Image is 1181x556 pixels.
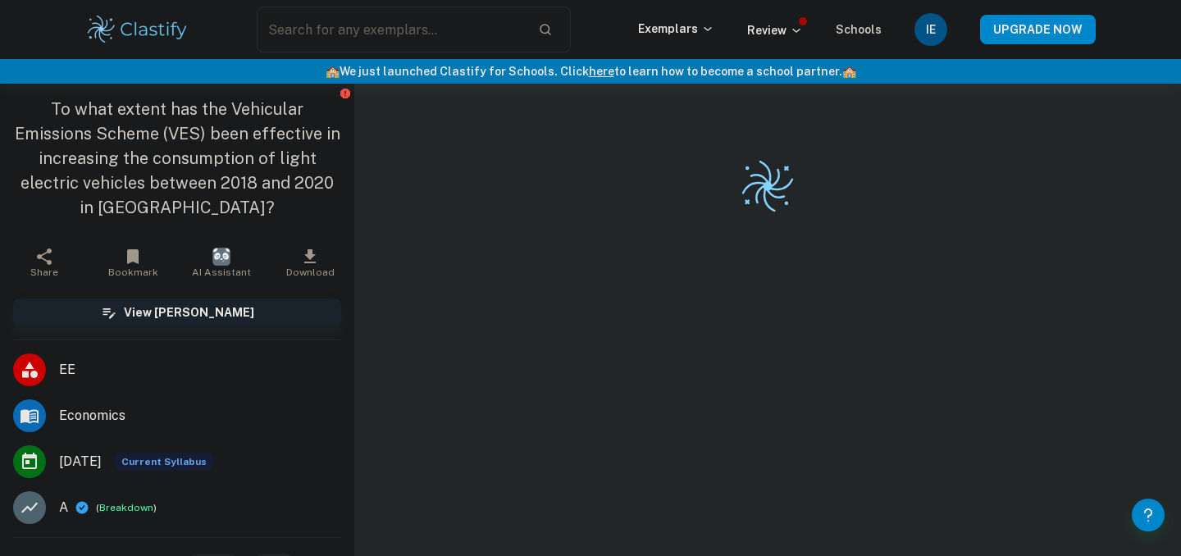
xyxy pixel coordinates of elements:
p: Review [747,21,803,39]
button: View [PERSON_NAME] [13,299,341,326]
button: Help and Feedback [1132,499,1165,531]
button: AI Assistant [177,239,266,285]
button: Breakdown [99,500,153,515]
h6: IE [922,21,941,39]
a: here [589,65,614,78]
img: Clastify logo [739,157,796,215]
span: [DATE] [59,452,102,472]
button: IE [914,13,947,46]
button: Download [266,239,354,285]
input: Search for any exemplars... [257,7,525,52]
a: Schools [836,23,882,36]
span: Current Syllabus [115,453,213,471]
img: Clastify logo [85,13,189,46]
h1: To what extent has the Vehicular Emissions Scheme (VES) been effective in increasing the consumpt... [13,97,341,220]
span: 🏫 [842,65,856,78]
p: A [59,498,68,517]
button: Bookmark [89,239,177,285]
h6: We just launched Clastify for Schools. Click to learn how to become a school partner. [3,62,1178,80]
span: EE [59,360,341,380]
span: Download [286,267,335,278]
span: ( ) [96,500,157,516]
span: AI Assistant [192,267,251,278]
span: Economics [59,406,341,426]
span: 🏫 [326,65,340,78]
span: Share [30,267,58,278]
button: UPGRADE NOW [980,15,1096,44]
span: Bookmark [108,267,158,278]
p: Exemplars [638,20,714,38]
button: Report issue [339,87,351,99]
img: AI Assistant [212,248,230,266]
div: This exemplar is based on the current syllabus. Feel free to refer to it for inspiration/ideas wh... [115,453,213,471]
h6: View [PERSON_NAME] [124,303,254,321]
